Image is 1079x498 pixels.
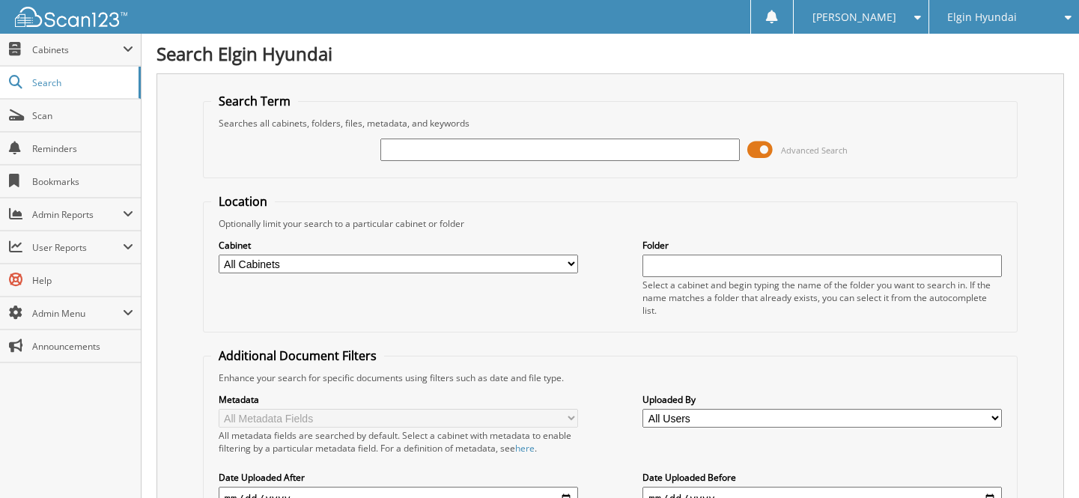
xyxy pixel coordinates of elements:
span: Admin Reports [32,208,123,221]
div: All metadata fields are searched by default. Select a cabinet with metadata to enable filtering b... [219,429,578,455]
span: Elgin Hyundai [947,13,1017,22]
span: Admin Menu [32,307,123,320]
span: Bookmarks [32,175,133,188]
label: Metadata [219,393,578,406]
span: Cabinets [32,43,123,56]
label: Cabinet [219,239,578,252]
span: Reminders [32,142,133,155]
div: Searches all cabinets, folders, files, metadata, and keywords [211,117,1010,130]
span: Scan [32,109,133,122]
legend: Location [211,193,275,210]
span: Search [32,76,131,89]
h1: Search Elgin Hyundai [156,41,1064,66]
div: Enhance your search for specific documents using filters such as date and file type. [211,371,1010,384]
div: Select a cabinet and begin typing the name of the folder you want to search in. If the name match... [642,279,1002,317]
label: Uploaded By [642,393,1002,406]
span: User Reports [32,241,123,254]
label: Date Uploaded Before [642,471,1002,484]
legend: Additional Document Filters [211,347,384,364]
label: Date Uploaded After [219,471,578,484]
span: Advanced Search [781,145,848,156]
legend: Search Term [211,93,298,109]
img: scan123-logo-white.svg [15,7,127,27]
span: Help [32,274,133,287]
span: Announcements [32,340,133,353]
a: here [515,442,535,455]
div: Optionally limit your search to a particular cabinet or folder [211,217,1010,230]
label: Folder [642,239,1002,252]
iframe: Chat Widget [1004,426,1079,498]
span: [PERSON_NAME] [812,13,896,22]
